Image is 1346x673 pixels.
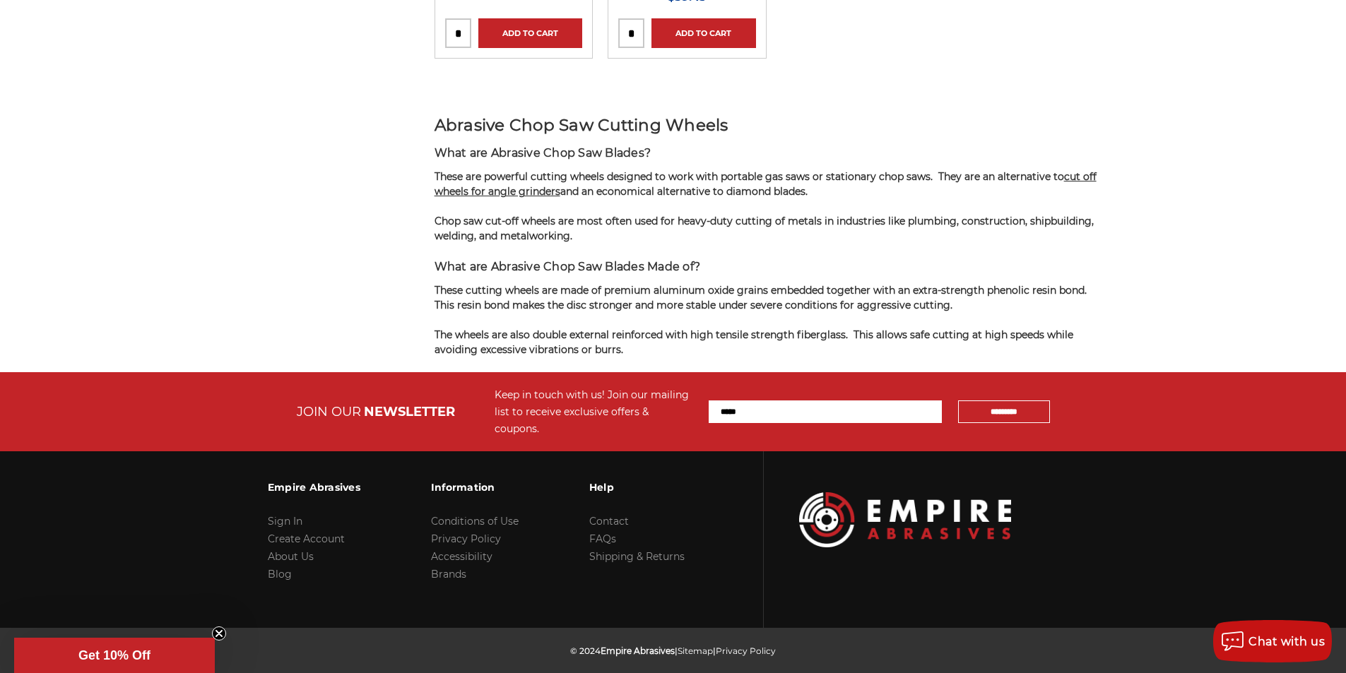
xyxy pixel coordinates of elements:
[478,18,582,48] a: Add to Cart
[435,328,1073,356] span: The wheels are also double external reinforced with high tensile strength fiberglass. This allows...
[495,386,695,437] div: Keep in touch with us! Join our mailing list to receive exclusive offers & coupons.
[651,18,755,48] a: Add to Cart
[431,550,492,563] a: Accessibility
[435,115,728,135] span: Abrasive Chop Saw Cutting Wheels
[364,404,455,419] span: NEWSLETTER
[716,645,776,656] a: Privacy Policy
[435,146,651,160] span: What are Abrasive Chop Saw Blades?
[589,532,616,545] a: FAQs
[570,642,776,660] p: © 2024 | |
[268,515,302,528] a: Sign In
[1213,620,1332,662] button: Chat with us
[589,515,629,528] a: Contact
[268,568,292,580] a: Blog
[297,404,361,419] span: JOIN OUR
[560,185,808,198] span: and an economical alternative to diamond blades.
[431,515,519,528] a: Conditions of Use
[431,472,519,502] h3: Information
[1248,635,1325,648] span: Chat with us
[212,626,226,641] button: Close teaser
[435,215,1094,242] span: Chop saw cut-off wheels are most often used for heavy-duty cutting of metals in industries like p...
[589,472,685,502] h3: Help
[435,170,1064,183] span: These are powerful cutting wheels designed to work with portable gas saws or stationary chop saws...
[435,260,701,273] span: What are Abrasive Chop Saw Blades Made of?
[431,568,466,580] a: Brands
[435,170,1097,198] a: cut off wheels for angle grinders
[268,532,345,545] a: Create Account
[268,472,360,502] h3: Empire Abrasives
[678,645,713,656] a: Sitemap
[14,638,215,673] div: Get 10% OffClose teaser
[268,550,314,563] a: About Us
[78,648,150,662] span: Get 10% Off
[601,645,675,656] span: Empire Abrasives
[431,532,501,545] a: Privacy Policy
[589,550,685,563] a: Shipping & Returns
[799,492,1011,547] img: Empire Abrasives Logo Image
[435,284,1092,311] span: These cutting wheels are made of premium aluminum oxide grains embedded together with an extra-st...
